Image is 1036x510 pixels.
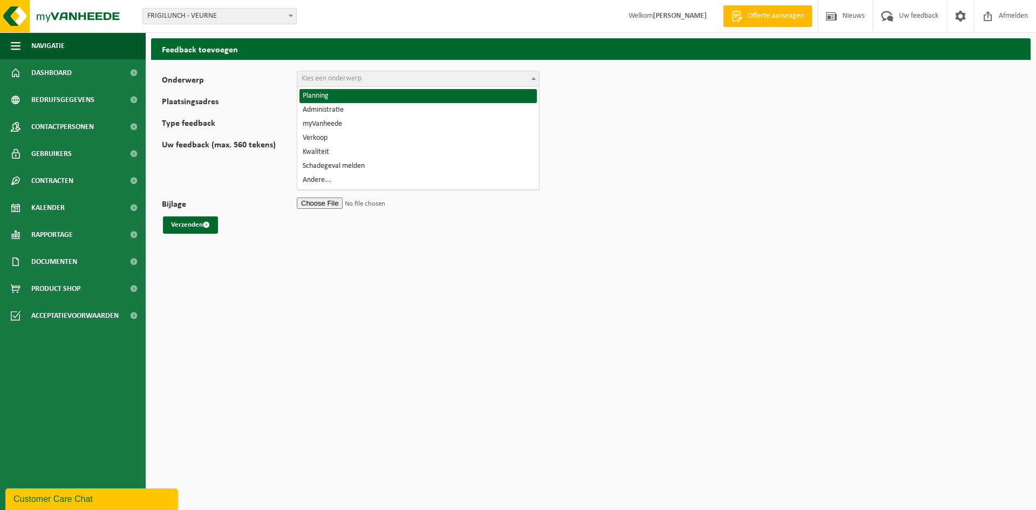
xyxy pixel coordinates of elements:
span: Documenten [31,248,77,275]
span: Navigatie [31,32,65,59]
li: myVanheede [299,117,537,131]
span: Kies een onderwerp [302,74,362,83]
label: Type feedback [162,119,297,130]
span: Acceptatievoorwaarden [31,302,119,329]
span: Offerte aanvragen [745,11,807,22]
li: Kwaliteit [299,145,537,159]
label: Onderwerp [162,76,297,87]
span: Kalender [31,194,65,221]
iframe: chat widget [5,486,180,510]
span: Dashboard [31,59,72,86]
label: Bijlage [162,200,297,211]
span: Rapportage [31,221,73,248]
span: Product Shop [31,275,80,302]
h2: Feedback toevoegen [151,38,1031,59]
span: Bedrijfsgegevens [31,86,94,113]
li: Verkoop [299,131,537,145]
a: Offerte aanvragen [723,5,812,27]
li: Administratie [299,103,537,117]
li: Planning [299,89,537,103]
button: Verzenden [163,216,218,234]
label: Plaatsingsadres [162,98,297,108]
strong: [PERSON_NAME] [653,12,707,20]
span: Contracten [31,167,73,194]
li: Andere... [299,173,537,187]
span: Gebruikers [31,140,72,167]
label: Uw feedback (max. 560 tekens) [162,141,297,189]
span: Contactpersonen [31,113,94,140]
span: FRIGILUNCH - VEURNE [143,9,296,24]
span: FRIGILUNCH - VEURNE [142,8,297,24]
li: Schadegeval melden [299,159,537,173]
